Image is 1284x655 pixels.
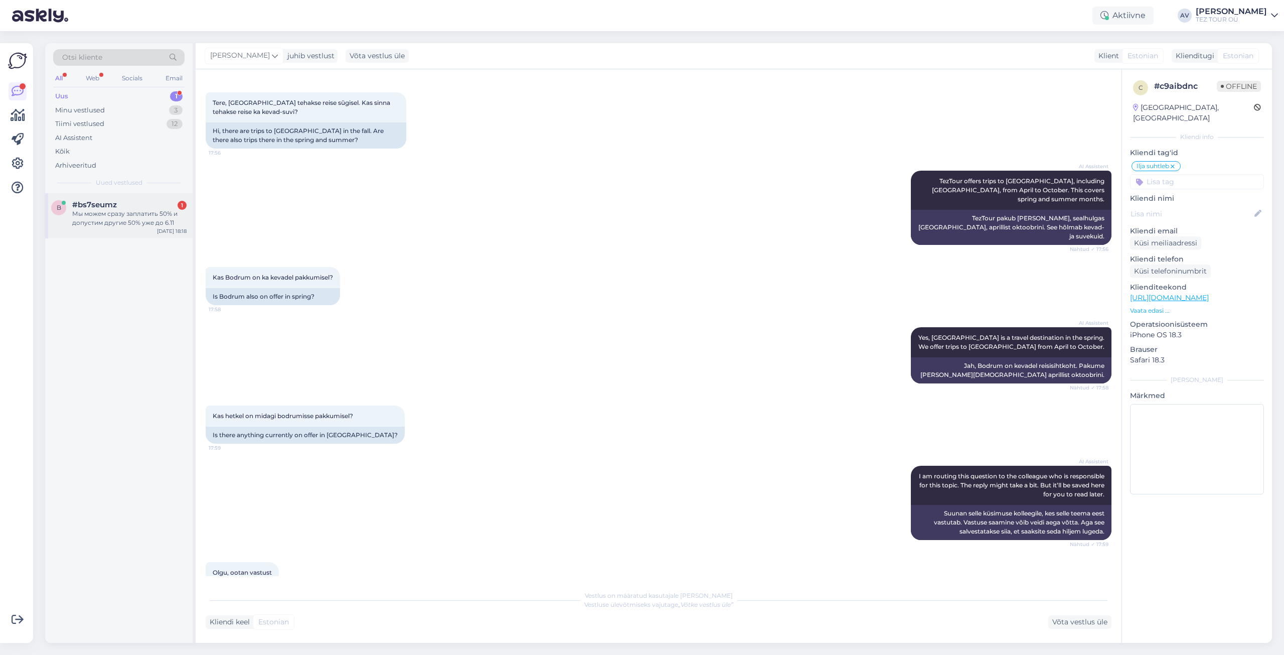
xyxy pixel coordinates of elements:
div: Klient [1094,51,1119,61]
span: Olgu, ootan vastust [213,569,272,576]
div: juhib vestlust [283,51,335,61]
div: Kliendi info [1130,133,1264,142]
div: 3 [169,105,183,115]
div: Aktiivne [1092,7,1154,25]
div: Is Bodrum also on offer in spring? [206,288,340,305]
div: Kliendi keel [206,617,250,627]
p: Brauser [1130,344,1264,355]
p: Kliendi email [1130,226,1264,236]
span: Nähtud ✓ 17:58 [1070,384,1108,391]
span: Tere, [GEOGRAPHIC_DATA] tehakse reise sũgisel. Kas sinna tehakse reise ka kevad-suvi? [213,99,392,115]
input: Lisa nimi [1131,208,1252,219]
div: AV [1178,9,1192,23]
span: #bs7seumz [72,200,117,209]
p: Kliendi nimi [1130,193,1264,204]
div: Is there anything currently on offer in [GEOGRAPHIC_DATA]? [206,427,405,444]
p: Vaata edasi ... [1130,306,1264,315]
div: Võta vestlus üle [346,49,409,63]
span: Vestlus on määratud kasutajale [PERSON_NAME] [585,592,733,599]
div: Minu vestlused [55,105,105,115]
span: AI Assistent [1071,458,1108,465]
div: Arhiveeritud [55,161,96,171]
span: AI Assistent [1071,319,1108,327]
div: Küsi meiliaadressi [1130,236,1201,250]
div: Võta vestlus üle [1048,615,1111,629]
div: All [53,72,65,85]
p: Kliendi telefon [1130,254,1264,265]
div: Socials [120,72,144,85]
span: Ilja suhtleb [1137,163,1169,169]
div: # c9aibdnc [1154,80,1217,92]
span: Nähtud ✓ 17:56 [1070,245,1108,253]
div: Tiimi vestlused [55,119,104,129]
i: „Võtke vestlus üle” [678,601,733,608]
div: Hi, there are trips to [GEOGRAPHIC_DATA] in the fall. Are there also trips there in the spring an... [206,122,406,149]
div: Мы можем сразу заплатить 50% и допустим другие 50% уже до 6.11 [72,209,187,227]
div: [PERSON_NAME] [1196,8,1267,16]
div: [DATE] 18:18 [157,227,187,235]
img: Askly Logo [8,51,27,70]
div: TEZ TOUR OÜ [1196,16,1267,24]
span: Yes, [GEOGRAPHIC_DATA] is a travel destination in the spring. We offer trips to [GEOGRAPHIC_DATA]... [918,334,1106,350]
span: Kas Bodrum on ka kevadel pakkumisel? [213,274,333,281]
span: 17:58 [209,306,246,313]
p: iPhone OS 18.3 [1130,330,1264,340]
div: AI Assistent [55,133,92,143]
div: Email [164,72,185,85]
p: Klienditeekond [1130,282,1264,293]
a: [PERSON_NAME]TEZ TOUR OÜ [1196,8,1278,24]
input: Lisa tag [1130,174,1264,189]
div: Uus [55,91,68,101]
span: Offline [1217,81,1261,92]
div: Suunan selle küsimuse kolleegile, kes selle teema eest vastutab. Vastuse saamine võib veidi aega ... [911,505,1111,540]
span: 17:56 [209,149,246,157]
span: Uued vestlused [96,178,142,187]
span: TezTour offers trips to [GEOGRAPHIC_DATA], including [GEOGRAPHIC_DATA], from April to October. Th... [932,177,1106,203]
span: Nähtud ✓ 17:59 [1070,541,1108,548]
p: Operatsioonisüsteem [1130,319,1264,330]
div: 1 [178,201,187,210]
a: [URL][DOMAIN_NAME] [1130,293,1209,302]
div: Klienditugi [1172,51,1214,61]
div: Web [84,72,101,85]
div: Jah, Bodrum on kevadel reisisihtkoht. Pakume [PERSON_NAME][DEMOGRAPHIC_DATA] aprillist oktoobrini. [911,357,1111,383]
div: [GEOGRAPHIC_DATA], [GEOGRAPHIC_DATA] [1133,102,1254,123]
div: 1 [170,91,183,101]
span: I am routing this question to the colleague who is responsible for this topic. The reply might ta... [919,472,1106,498]
span: AI Assistent [1071,163,1108,170]
span: b [57,204,61,211]
span: [PERSON_NAME] [210,50,270,61]
div: TezTour pakub [PERSON_NAME], sealhulgas [GEOGRAPHIC_DATA], aprillist oktoobrini. See hõlmab kevad... [911,210,1111,245]
span: Estonian [1223,51,1253,61]
span: Otsi kliente [62,52,102,63]
span: Estonian [258,617,289,627]
span: Vestluse ülevõtmiseks vajutage [584,601,733,608]
div: 12 [167,119,183,129]
div: Küsi telefoninumbrit [1130,265,1211,278]
span: 17:59 [209,444,246,452]
p: Safari 18.3 [1130,355,1264,365]
p: Kliendi tag'id [1130,148,1264,158]
div: Kõik [55,147,70,157]
span: c [1139,84,1143,91]
span: Kas hetkel on midagi bodrumisse pakkumisel? [213,412,353,420]
div: [PERSON_NAME] [1130,375,1264,384]
p: Märkmed [1130,390,1264,401]
span: Estonian [1128,51,1158,61]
